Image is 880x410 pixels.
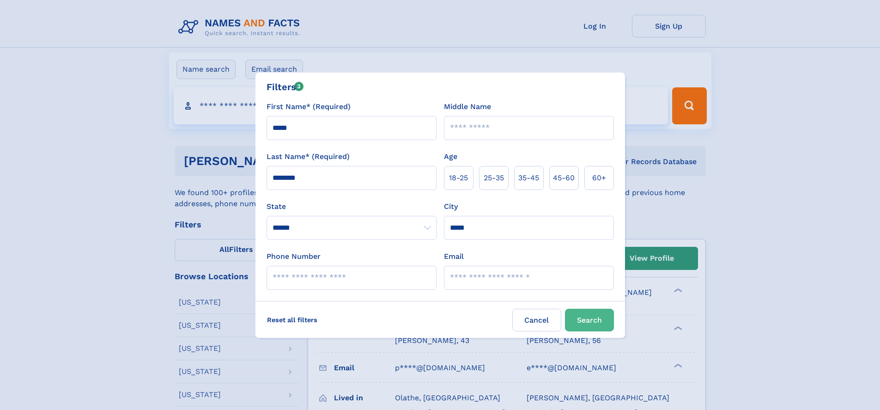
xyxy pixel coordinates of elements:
span: 18‑25 [449,172,468,184]
label: Middle Name [444,101,491,112]
label: Phone Number [267,251,321,262]
label: City [444,201,458,212]
label: State [267,201,437,212]
button: Search [565,309,614,331]
label: Cancel [512,309,561,331]
label: Age [444,151,457,162]
div: Filters [267,80,304,94]
label: Reset all filters [261,309,323,331]
label: Email [444,251,464,262]
span: 45‑60 [553,172,575,184]
label: First Name* (Required) [267,101,351,112]
span: 35‑45 [518,172,539,184]
span: 25‑35 [484,172,504,184]
label: Last Name* (Required) [267,151,350,162]
span: 60+ [592,172,606,184]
